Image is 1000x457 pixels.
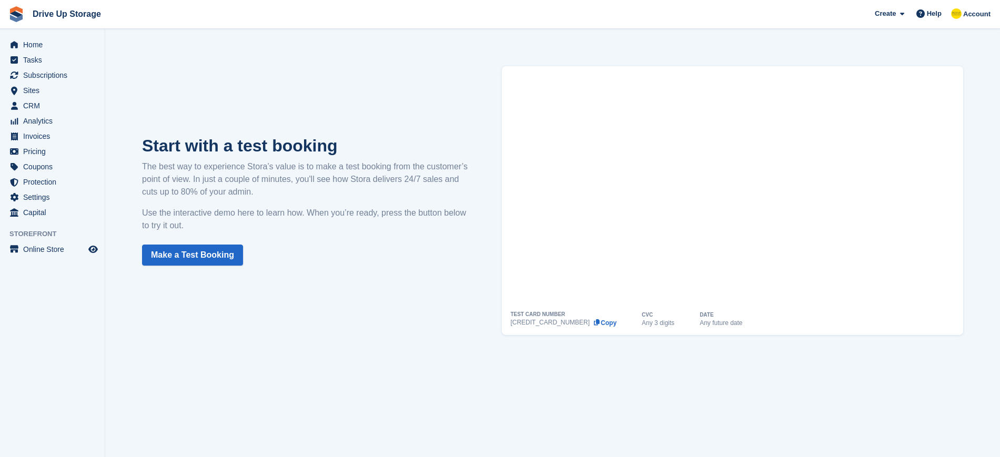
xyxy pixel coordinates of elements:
[9,229,105,239] span: Storefront
[142,245,243,266] a: Make a Test Booking
[5,83,99,98] a: menu
[510,319,590,326] div: [CREDIT_CARD_NUMBER]
[5,242,99,257] a: menu
[23,144,86,159] span: Pricing
[23,68,86,83] span: Subscriptions
[5,129,99,144] a: menu
[5,190,99,205] a: menu
[510,312,565,317] div: TEST CARD NUMBER
[5,205,99,220] a: menu
[28,5,105,23] a: Drive Up Storage
[927,8,942,19] span: Help
[5,37,99,52] a: menu
[23,205,86,220] span: Capital
[23,83,86,98] span: Sites
[23,129,86,144] span: Invoices
[875,8,896,19] span: Create
[951,8,962,19] img: Crispin Vitoria
[8,6,24,22] img: stora-icon-8386f47178a22dfd0bd8f6a31ec36ba5ce8667c1dd55bd0f319d3a0aa187defe.svg
[5,175,99,189] a: menu
[5,144,99,159] a: menu
[23,175,86,189] span: Protection
[23,37,86,52] span: Home
[87,243,99,256] a: Preview store
[700,320,742,326] div: Any future date
[23,190,86,205] span: Settings
[142,136,338,155] strong: Start with a test booking
[142,160,470,198] p: The best way to experience Stora’s value is to make a test booking from the customer’s point of v...
[23,114,86,128] span: Analytics
[593,319,617,327] button: Copy
[23,159,86,174] span: Coupons
[5,68,99,83] a: menu
[23,53,86,67] span: Tasks
[642,312,653,318] div: CVC
[5,114,99,128] a: menu
[510,66,955,312] iframe: How to Place a Test Booking
[642,320,674,326] div: Any 3 digits
[700,312,713,318] div: DATE
[5,53,99,67] a: menu
[142,207,470,232] p: Use the interactive demo here to learn how. When you’re ready, press the button below to try it out.
[5,159,99,174] a: menu
[23,98,86,113] span: CRM
[5,98,99,113] a: menu
[963,9,991,19] span: Account
[23,242,86,257] span: Online Store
